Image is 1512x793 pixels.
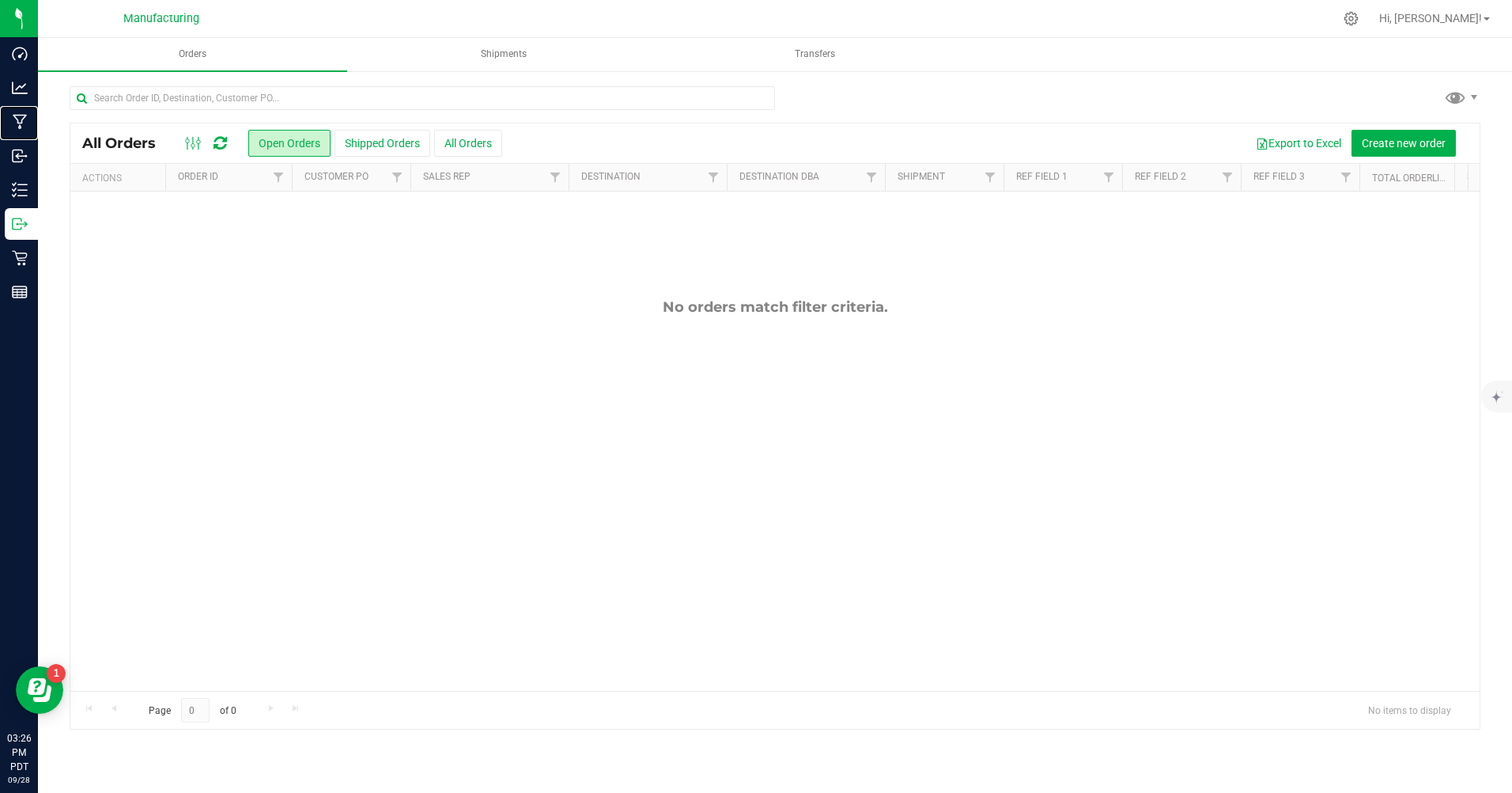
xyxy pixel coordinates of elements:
[135,698,249,723] span: Page of 0
[1341,11,1361,26] div: Manage settings
[1016,171,1068,182] a: Ref Field 1
[12,114,28,130] inline-svg: Manufacturing
[12,148,28,164] inline-svg: Inbound
[423,171,471,182] a: Sales Rep
[12,284,28,300] inline-svg: Reports
[82,173,159,184] div: Actions
[1333,164,1359,191] a: Filter
[773,47,856,61] span: Transfers
[701,164,727,191] a: Filter
[38,38,347,71] a: Orders
[7,731,31,774] p: 03:26 PM PDT
[1215,164,1241,191] a: Filter
[1135,171,1186,182] a: Ref Field 2
[660,38,970,71] a: Transfers
[12,216,28,232] inline-svg: Outbound
[542,164,569,191] a: Filter
[47,664,66,683] iframe: Resource center unread badge
[157,47,228,61] span: Orders
[335,130,430,157] button: Shipped Orders
[1246,130,1351,157] button: Export to Excel
[266,164,292,191] a: Filter
[1253,171,1305,182] a: Ref Field 3
[70,298,1480,316] div: No orders match filter criteria.
[1351,130,1456,157] button: Create new order
[123,12,199,25] span: Manufacturing
[384,164,410,191] a: Filter
[1096,164,1122,191] a: Filter
[1467,171,1501,182] a: Status
[859,164,885,191] a: Filter
[248,130,331,157] button: Open Orders
[977,164,1004,191] a: Filter
[1379,12,1482,25] span: Hi, [PERSON_NAME]!
[898,171,945,182] a: Shipment
[70,86,775,110] input: Search Order ID, Destination, Customer PO...
[7,774,31,786] p: 09/28
[349,38,658,71] a: Shipments
[178,171,218,182] a: Order ID
[739,171,819,182] a: Destination DBA
[304,171,369,182] a: Customer PO
[12,80,28,96] inline-svg: Analytics
[1372,173,1457,184] a: Total Orderlines
[12,182,28,198] inline-svg: Inventory
[1362,137,1446,150] span: Create new order
[434,130,502,157] button: All Orders
[12,46,28,62] inline-svg: Dashboard
[1355,698,1464,722] span: No items to display
[82,135,172,152] span: All Orders
[581,171,641,182] a: Destination
[16,666,63,714] iframe: Resource center
[12,250,28,266] inline-svg: Retail
[459,47,548,61] span: Shipments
